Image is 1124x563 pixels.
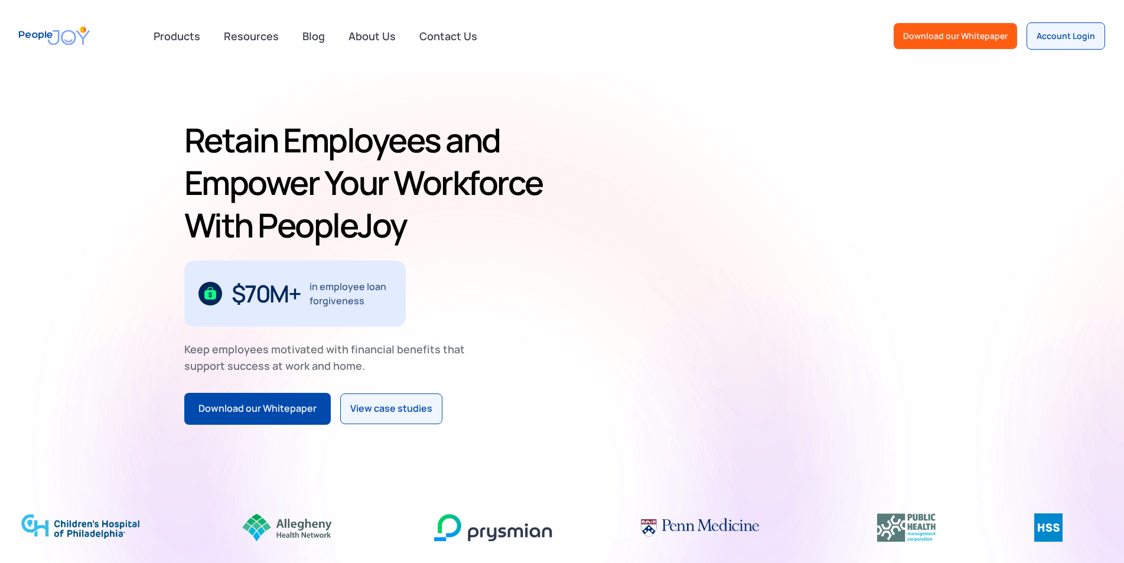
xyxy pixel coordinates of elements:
[341,23,403,49] a: About Us
[184,119,558,246] h1: Retain Employees and Empower Your Workforce With PeopleJoy
[412,23,484,49] a: Contact Us
[146,24,207,48] div: Products
[217,23,286,49] a: Resources
[19,19,90,53] a: home
[1037,30,1095,42] div: Account Login
[309,279,392,308] div: in employee loan forgiveness
[894,23,1017,49] a: Download our Whitepaper
[350,401,432,416] div: View case studies
[340,393,442,424] a: View case studies
[184,261,406,327] div: 1 / 3
[903,30,1008,42] div: Download our Whitepaper
[1027,22,1105,50] a: Account Login
[184,341,475,374] div: Keep employees motivated with financial benefits that support success at work and home.
[198,401,317,416] div: Download our Whitepaper
[232,284,301,303] div: $70M+
[295,23,332,49] a: Blog
[184,393,331,425] a: Download our Whitepaper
